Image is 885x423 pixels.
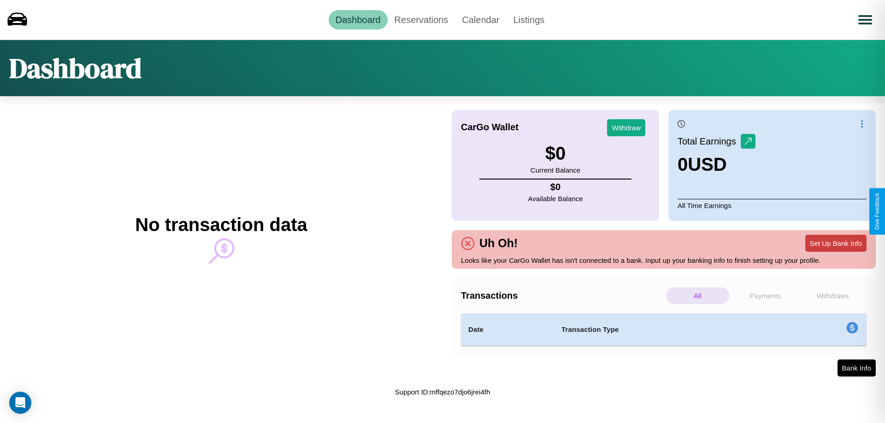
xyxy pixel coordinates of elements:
[666,287,729,304] p: All
[475,237,522,250] h4: Uh Oh!
[531,164,580,176] p: Current Balance
[455,10,506,29] a: Calendar
[678,199,867,212] p: All Time Earnings
[531,143,580,164] h3: $ 0
[528,182,583,192] h4: $ 0
[468,324,547,335] h4: Date
[9,49,142,87] h1: Dashboard
[135,214,307,235] h2: No transaction data
[461,313,867,346] table: simple table
[874,193,880,230] div: Give Feedback
[528,192,583,205] p: Available Balance
[852,7,878,33] button: Open menu
[461,254,867,267] p: Looks like your CarGo Wallet has isn't connected to a bank. Input up your banking info to finish ...
[506,10,551,29] a: Listings
[388,10,455,29] a: Reservations
[561,324,771,335] h4: Transaction Type
[9,392,31,414] div: Open Intercom Messenger
[734,287,797,304] p: Payments
[678,133,741,150] p: Total Earnings
[801,287,864,304] p: Withdraws
[461,122,519,133] h4: CarGo Wallet
[461,290,664,301] h4: Transactions
[395,386,490,398] p: Support ID: mffqezo7djo6jrei4fh
[678,154,755,175] h3: 0 USD
[607,119,645,136] button: Withdraw
[329,10,388,29] a: Dashboard
[838,359,876,377] button: Bank Info
[805,235,867,252] button: Set Up Bank Info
